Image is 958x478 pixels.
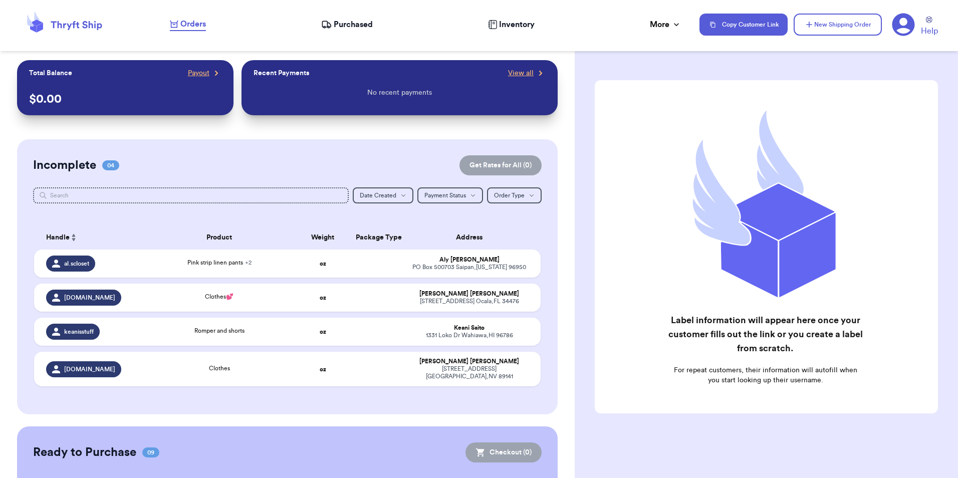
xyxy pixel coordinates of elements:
[180,18,206,30] span: Orders
[320,366,326,372] strong: oz
[410,365,529,380] div: [STREET_ADDRESS] [GEOGRAPHIC_DATA] , NV 89141
[668,313,863,355] h2: Label information will appear here once your customer fills out the link or you create a label fr...
[321,19,373,31] a: Purchased
[350,225,404,250] th: Package Type
[508,68,534,78] span: View all
[465,442,542,462] button: Checkout (0)
[410,256,529,264] div: Aly [PERSON_NAME]
[64,260,89,268] span: al.scloset
[64,294,115,302] span: [DOMAIN_NAME]
[188,68,221,78] a: Payout
[410,358,529,365] div: [PERSON_NAME] [PERSON_NAME]
[320,329,326,335] strong: oz
[921,17,938,37] a: Help
[29,91,221,107] p: $ 0.00
[417,187,483,203] button: Payment Status
[424,192,466,198] span: Payment Status
[70,231,78,244] button: Sort ascending
[459,155,542,175] button: Get Rates for All (0)
[334,19,373,31] span: Purchased
[410,264,529,271] div: PO Box 500703 Saipan , [US_STATE] 96950
[245,260,252,266] span: + 2
[699,14,788,36] button: Copy Customer Link
[33,157,96,173] h2: Incomplete
[142,447,159,457] span: 09
[46,232,70,243] span: Handle
[209,365,230,371] span: Clothes
[794,14,882,36] button: New Shipping Order
[187,260,252,266] span: Pink strip linen pants
[33,187,348,203] input: Search
[410,332,529,339] div: 1331 Loko Dr Wahiawa , HI 96786
[102,160,119,170] span: 04
[650,19,681,31] div: More
[29,68,72,78] p: Total Balance
[499,19,535,31] span: Inventory
[410,324,529,332] div: Keani Saito
[205,294,233,300] span: Clothes💕
[353,187,413,203] button: Date Created
[320,295,326,301] strong: oz
[404,225,541,250] th: Address
[410,290,529,298] div: [PERSON_NAME] [PERSON_NAME]
[254,68,309,78] p: Recent Payments
[410,298,529,305] div: [STREET_ADDRESS] Ocala , FL 34476
[508,68,546,78] a: View all
[188,68,209,78] span: Payout
[170,18,206,31] a: Orders
[296,225,350,250] th: Weight
[320,261,326,267] strong: oz
[494,192,525,198] span: Order Type
[921,25,938,37] span: Help
[360,192,396,198] span: Date Created
[668,365,863,385] p: For repeat customers, their information will autofill when you start looking up their username.
[367,88,432,98] p: No recent payments
[64,365,115,373] span: [DOMAIN_NAME]
[488,19,535,31] a: Inventory
[33,444,136,460] h2: Ready to Purchase
[487,187,542,203] button: Order Type
[64,328,94,336] span: keanisstuff
[143,225,296,250] th: Product
[194,328,245,334] span: Romper and shorts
